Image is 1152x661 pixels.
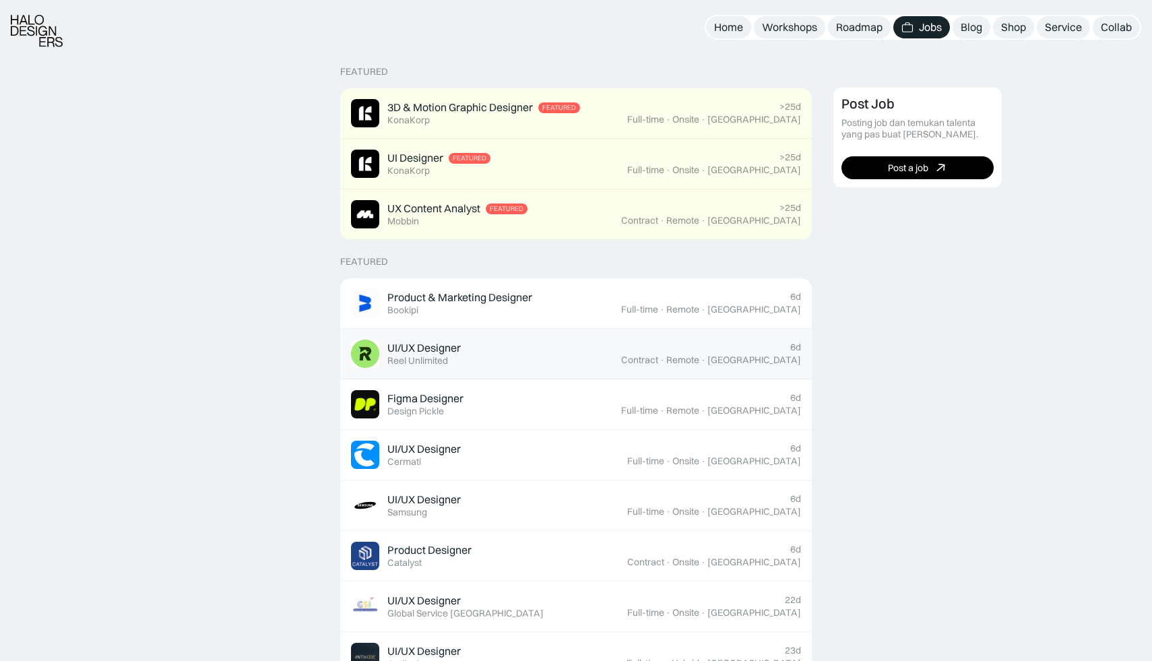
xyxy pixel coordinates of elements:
[666,455,671,467] div: ·
[672,164,699,176] div: Onsite
[672,557,699,568] div: Onsite
[707,354,801,366] div: [GEOGRAPHIC_DATA]
[919,20,942,34] div: Jobs
[621,405,658,416] div: Full-time
[1093,16,1140,38] a: Collab
[893,16,950,38] a: Jobs
[387,456,421,468] div: Cermati
[387,442,461,456] div: UI/UX Designer
[340,189,812,240] a: Job ImageUX Content AnalystFeaturedMobbin>25dContract·Remote·[GEOGRAPHIC_DATA]
[340,329,812,379] a: Job ImageUI/UX DesignerReel Unlimited6dContract·Remote·[GEOGRAPHIC_DATA]
[841,117,994,140] div: Posting job dan temukan talenta yang pas buat [PERSON_NAME].
[387,608,544,619] div: Global Service [GEOGRAPHIC_DATA]
[666,354,699,366] div: Remote
[340,480,812,531] a: Job ImageUI/UX DesignerSamsung6dFull-time·Onsite·[GEOGRAPHIC_DATA]
[888,162,928,174] div: Post a job
[340,256,388,267] div: Featured
[387,406,444,417] div: Design Pickle
[666,506,671,517] div: ·
[701,215,706,226] div: ·
[672,607,699,619] div: Onsite
[387,391,463,406] div: Figma Designer
[707,215,801,226] div: [GEOGRAPHIC_DATA]
[714,20,743,34] div: Home
[660,354,665,366] div: ·
[387,557,422,569] div: Catalyst
[785,645,801,656] div: 23d
[1001,20,1026,34] div: Shop
[340,379,812,430] a: Job ImageFigma DesignerDesign Pickle6dFull-time·Remote·[GEOGRAPHIC_DATA]
[627,557,664,568] div: Contract
[701,114,706,125] div: ·
[340,88,812,139] a: Job Image3D & Motion Graphic DesignerFeaturedKonaKorp>25dFull-time·Onsite·[GEOGRAPHIC_DATA]
[660,215,665,226] div: ·
[660,304,665,315] div: ·
[701,354,706,366] div: ·
[707,557,801,568] div: [GEOGRAPHIC_DATA]
[387,201,480,216] div: UX Content Analyst
[490,205,523,213] div: Featured
[790,291,801,303] div: 6d
[1101,20,1132,34] div: Collab
[1037,16,1090,38] a: Service
[672,114,699,125] div: Onsite
[707,506,801,517] div: [GEOGRAPHIC_DATA]
[387,216,419,227] div: Mobbin
[666,114,671,125] div: ·
[627,607,664,619] div: Full-time
[666,164,671,176] div: ·
[387,305,418,316] div: Bookipi
[387,165,430,177] div: KonaKorp
[627,455,664,467] div: Full-time
[351,289,379,317] img: Job Image
[707,164,801,176] div: [GEOGRAPHIC_DATA]
[785,594,801,606] div: 22d
[387,100,533,115] div: 3D & Motion Graphic Designer
[627,164,664,176] div: Full-time
[993,16,1034,38] a: Shop
[701,506,706,517] div: ·
[387,507,427,518] div: Samsung
[660,405,665,416] div: ·
[707,304,801,315] div: [GEOGRAPHIC_DATA]
[351,200,379,228] img: Job Image
[351,542,379,570] img: Job Image
[701,607,706,619] div: ·
[453,154,486,162] div: Featured
[706,16,751,38] a: Home
[701,557,706,568] div: ·
[627,506,664,517] div: Full-time
[351,592,379,621] img: Job Image
[666,405,699,416] div: Remote
[627,114,664,125] div: Full-time
[340,430,812,480] a: Job ImageUI/UX DesignerCermati6dFull-time·Onsite·[GEOGRAPHIC_DATA]
[387,594,461,608] div: UI/UX Designer
[836,20,883,34] div: Roadmap
[542,104,576,112] div: Featured
[707,405,801,416] div: [GEOGRAPHIC_DATA]
[707,607,801,619] div: [GEOGRAPHIC_DATA]
[351,150,379,178] img: Job Image
[707,114,801,125] div: [GEOGRAPHIC_DATA]
[666,557,671,568] div: ·
[790,443,801,454] div: 6d
[1045,20,1082,34] div: Service
[762,20,817,34] div: Workshops
[841,96,895,112] div: Post Job
[351,99,379,127] img: Job Image
[790,392,801,404] div: 6d
[351,491,379,520] img: Job Image
[387,341,461,355] div: UI/UX Designer
[340,139,812,189] a: Job ImageUI DesignerFeaturedKonaKorp>25dFull-time·Onsite·[GEOGRAPHIC_DATA]
[790,544,801,555] div: 6d
[621,215,658,226] div: Contract
[387,493,461,507] div: UI/UX Designer
[351,390,379,418] img: Job Image
[621,354,658,366] div: Contract
[387,151,443,165] div: UI Designer
[666,607,671,619] div: ·
[701,304,706,315] div: ·
[701,455,706,467] div: ·
[672,455,699,467] div: Onsite
[701,405,706,416] div: ·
